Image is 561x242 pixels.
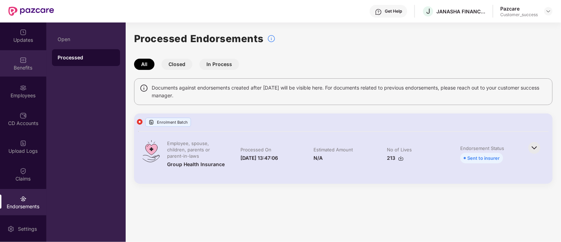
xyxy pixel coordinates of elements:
[152,84,547,99] span: Documents against endorsements created after [DATE] will be visible here. For documents related t...
[436,8,486,15] div: JANASHA FINANCE PRIVATE LIMITED
[387,146,412,153] div: No of Lives
[527,140,542,156] img: svg+xml;base64,PHN2ZyBpZD0iQmFjay0zMngzMiIgeG1sbnM9Imh0dHA6Ly93d3cudzMub3JnLzIwMDAvc3ZnIiB3aWR0aD...
[161,59,192,70] button: Closed
[58,54,114,61] div: Processed
[546,8,551,14] img: svg+xml;base64,PHN2ZyBpZD0iRHJvcGRvd24tMzJ4MzIiIHhtbG5zPSJodHRwOi8vd3d3LnczLm9yZy8yMDAwL3N2ZyIgd2...
[314,146,353,153] div: Estimated Amount
[16,225,39,233] div: Settings
[7,225,14,233] img: svg+xml;base64,PHN2ZyBpZD0iU2V0dGluZy0yMHgyMCIgeG1sbnM9Imh0dHA6Ly93d3cudzMub3JnLzIwMDAvc3ZnIiB3aW...
[148,119,154,125] img: svg+xml;base64,PHN2ZyBpZD0iVXBsb2FkX0xvZ3MiIGRhdGEtbmFtZT0iVXBsb2FkIExvZ3MiIHhtbG5zPSJodHRwOi8vd3...
[398,156,404,161] img: svg+xml;base64,PHN2ZyBpZD0iRG93bmxvYWQtMzJ4MzIiIHhtbG5zPSJodHRwOi8vd3d3LnczLm9yZy8yMDAwL3N2ZyIgd2...
[426,7,430,15] span: J
[375,8,382,15] img: svg+xml;base64,PHN2ZyBpZD0iSGVscC0zMngzMiIgeG1sbnM9Imh0dHA6Ly93d3cudzMub3JnLzIwMDAvc3ZnIiB3aWR0aD...
[385,8,402,14] div: Get Help
[240,146,271,153] div: Processed On
[134,31,264,46] h1: Processed Endorsements
[167,161,225,168] div: Group Health Insurance
[20,195,27,202] img: svg+xml;base64,PHN2ZyBpZD0iRW5kb3JzZW1lbnRzIiB4bWxucz0iaHR0cDovL3d3dy53My5vcmcvMjAwMC9zdmciIHdpZH...
[387,154,404,162] div: 213
[500,12,538,18] div: Customer_success
[145,118,191,127] div: Enrolment Batch
[137,119,143,125] img: svg+xml;base64,PHN2ZyB4bWxucz0iaHR0cDovL3d3dy53My5vcmcvMjAwMC9zdmciIHdpZHRoPSIxMiIgaGVpZ2h0PSIxMi...
[467,154,500,162] div: Sent to insurer
[134,59,154,70] button: All
[460,145,504,151] div: Endorsement Status
[500,5,538,12] div: Pazcare
[58,37,114,42] div: Open
[20,112,27,119] img: svg+xml;base64,PHN2ZyBpZD0iQ0RfQWNjb3VudHMiIGRhdGEtbmFtZT0iQ0QgQWNjb3VudHMiIHhtbG5zPSJodHRwOi8vd3...
[199,59,239,70] button: In Process
[20,140,27,147] img: svg+xml;base64,PHN2ZyBpZD0iVXBsb2FkX0xvZ3MiIGRhdGEtbmFtZT0iVXBsb2FkIExvZ3MiIHhtbG5zPSJodHRwOi8vd3...
[314,154,323,162] div: N/A
[167,140,225,159] div: Employee, spouse, children, parents or parent-in-laws
[20,84,27,91] img: svg+xml;base64,PHN2ZyBpZD0iRW1wbG95ZWVzIiB4bWxucz0iaHR0cDovL3d3dy53My5vcmcvMjAwMC9zdmciIHdpZHRoPS...
[240,154,278,162] div: [DATE] 13:47:06
[143,140,160,162] img: svg+xml;base64,PHN2ZyB4bWxucz0iaHR0cDovL3d3dy53My5vcmcvMjAwMC9zdmciIHdpZHRoPSI0OS4zMiIgaGVpZ2h0PS...
[20,57,27,64] img: svg+xml;base64,PHN2ZyBpZD0iQmVuZWZpdHMiIHhtbG5zPSJodHRwOi8vd3d3LnczLm9yZy8yMDAwL3N2ZyIgd2lkdGg9Ij...
[20,29,27,36] img: svg+xml;base64,PHN2ZyBpZD0iVXBkYXRlZCIgeG1sbnM9Imh0dHA6Ly93d3cudzMub3JnLzIwMDAvc3ZnIiB3aWR0aD0iMj...
[267,34,276,43] img: svg+xml;base64,PHN2ZyBpZD0iSW5mb18tXzMyeDMyIiBkYXRhLW5hbWU9IkluZm8gLSAzMngzMiIgeG1sbnM9Imh0dHA6Ly...
[8,7,54,16] img: New Pazcare Logo
[140,84,148,92] img: svg+xml;base64,PHN2ZyBpZD0iSW5mbyIgeG1sbnM9Imh0dHA6Ly93d3cudzMub3JnLzIwMDAvc3ZnIiB3aWR0aD0iMTQiIG...
[20,168,27,175] img: svg+xml;base64,PHN2ZyBpZD0iQ2xhaW0iIHhtbG5zPSJodHRwOi8vd3d3LnczLm9yZy8yMDAwL3N2ZyIgd2lkdGg9IjIwIi...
